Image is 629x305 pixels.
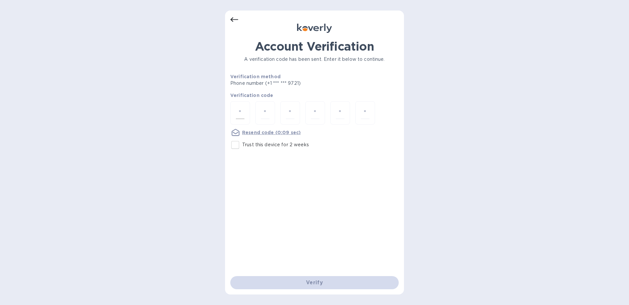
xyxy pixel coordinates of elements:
[230,80,351,87] p: Phone number (+1 *** *** 9721)
[230,92,399,99] p: Verification code
[242,141,309,148] p: Trust this device for 2 weeks
[242,130,301,135] u: Resend code (0:09 sec)
[230,56,399,63] p: A verification code has been sent. Enter it below to continue.
[230,74,281,79] b: Verification method
[230,39,399,53] h1: Account Verification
